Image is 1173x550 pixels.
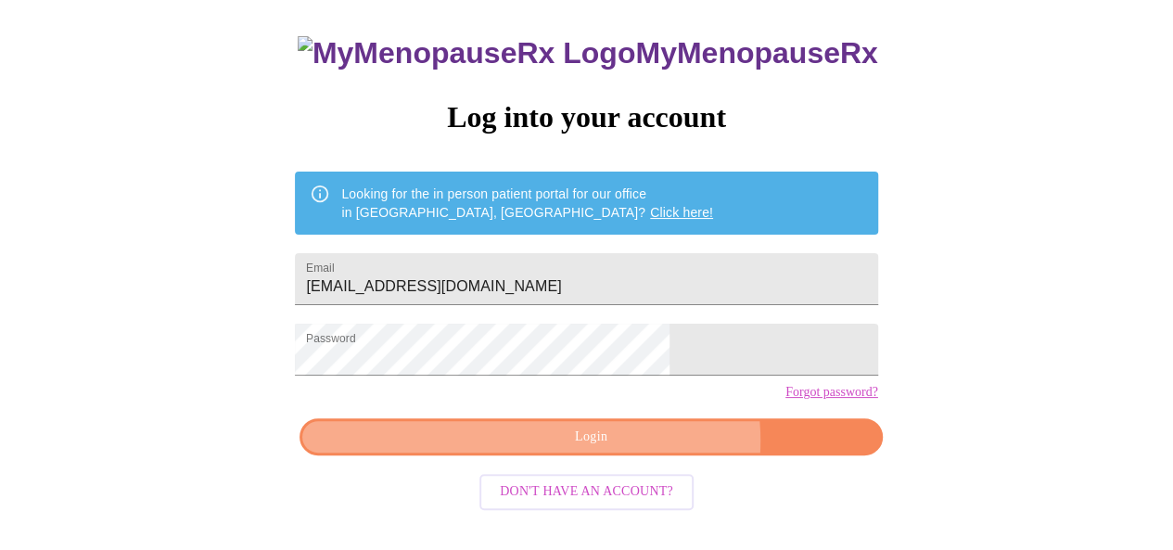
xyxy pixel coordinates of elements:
a: Click here! [650,205,713,220]
h3: Log into your account [295,100,877,134]
a: Don't have an account? [475,482,698,498]
img: MyMenopauseRx Logo [298,36,635,70]
span: Login [321,426,861,449]
button: Login [300,418,882,456]
a: Forgot password? [785,385,878,400]
h3: MyMenopauseRx [298,36,878,70]
div: Looking for the in person patient portal for our office in [GEOGRAPHIC_DATA], [GEOGRAPHIC_DATA]? [341,177,713,229]
span: Don't have an account? [500,480,673,504]
button: Don't have an account? [479,474,694,510]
